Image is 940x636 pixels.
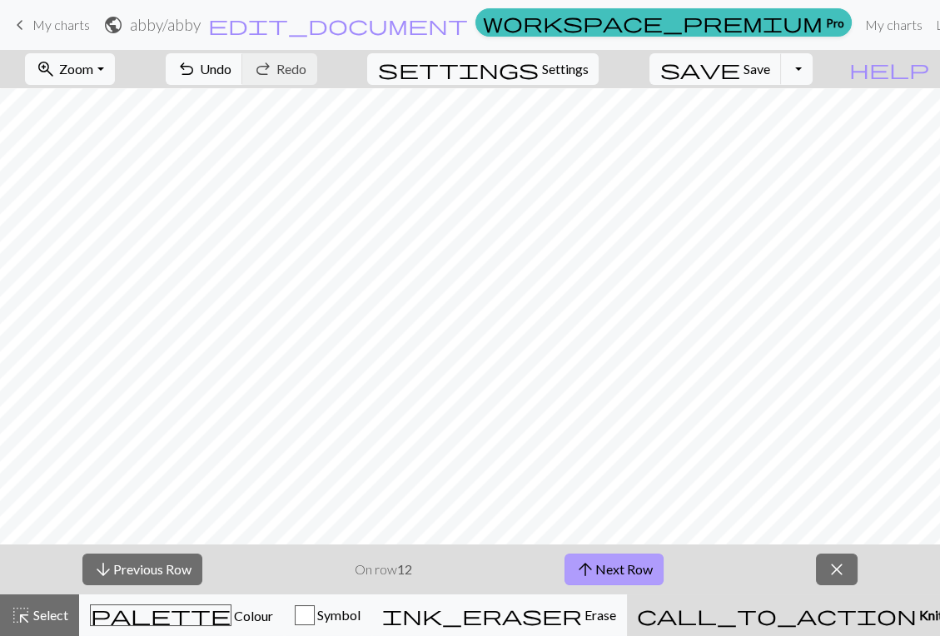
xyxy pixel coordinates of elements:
[177,57,196,81] span: undo
[541,59,588,79] span: Settings
[10,11,90,39] a: My charts
[91,604,231,627] span: palette
[130,15,201,34] h2: abby / abby
[475,8,852,37] a: Pro
[79,594,284,636] button: Colour
[660,57,740,81] span: save
[25,53,114,85] button: Zoom
[382,604,582,627] span: ink_eraser
[849,57,929,81] span: help
[231,608,273,624] span: Colour
[36,57,56,81] span: zoom_in
[649,53,782,85] button: Save
[200,61,231,77] span: Undo
[367,53,599,85] button: SettingsSettings
[827,558,847,581] span: close
[637,604,917,627] span: call_to_action
[397,561,412,577] strong: 12
[378,57,538,81] span: settings
[11,604,31,627] span: highlight_alt
[582,607,616,623] span: Erase
[371,594,627,636] button: Erase
[355,559,412,579] p: On row
[315,607,361,623] span: Symbol
[32,17,90,32] span: My charts
[166,53,243,85] button: Undo
[93,558,113,581] span: arrow_downward
[208,13,468,37] span: edit_document
[103,13,123,37] span: public
[284,594,371,636] button: Symbol
[31,607,68,623] span: Select
[564,554,664,585] button: Next Row
[858,8,929,42] a: My charts
[10,13,30,37] span: keyboard_arrow_left
[378,59,538,79] i: Settings
[59,61,93,77] span: Zoom
[82,554,202,585] button: Previous Row
[744,61,770,77] span: Save
[483,11,823,34] span: workspace_premium
[575,558,595,581] span: arrow_upward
